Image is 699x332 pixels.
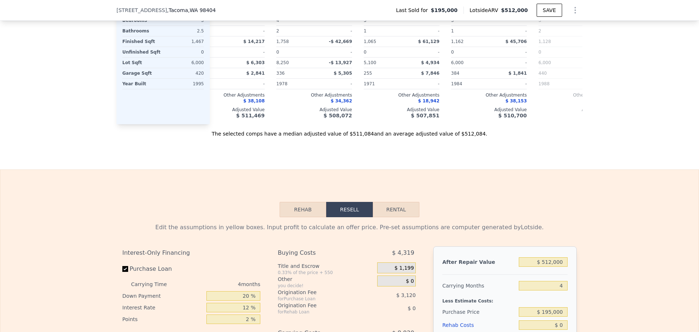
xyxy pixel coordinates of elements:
[316,79,352,89] div: -
[364,107,439,113] div: Adjusted Value
[116,7,167,14] span: [STREET_ADDRESS]
[411,113,439,118] span: $ 507,851
[442,292,568,305] div: Less Estimate Costs:
[165,58,204,68] div: 6,000
[122,79,162,89] div: Year Built
[246,60,265,65] span: $ 6,303
[421,60,439,65] span: $ 4,934
[122,302,204,313] div: Interest Rate
[243,39,265,44] span: $ 14,217
[505,39,527,44] span: $ 45,706
[538,71,547,76] span: 440
[364,71,372,76] span: 255
[403,26,439,36] div: -
[122,36,162,47] div: Finished Sqft
[131,278,178,290] div: Carrying Time
[276,71,285,76] span: 336
[228,79,265,89] div: -
[578,26,614,36] div: -
[403,47,439,57] div: -
[364,92,439,98] div: Other Adjustments
[421,71,439,76] span: $ 7,846
[490,58,527,68] div: -
[122,313,204,325] div: Points
[364,39,376,44] span: 1,065
[470,7,501,14] span: Lotside ARV
[418,98,439,103] span: $ 18,942
[538,79,575,89] div: 1988
[228,26,265,36] div: -
[451,79,487,89] div: 1984
[396,292,415,298] span: $ 3,120
[276,60,289,65] span: 8,250
[278,283,374,289] div: you decide!
[278,262,374,270] div: Title and Escrow
[278,296,359,302] div: for Purchase Loan
[276,107,352,113] div: Adjusted Value
[394,265,414,272] span: $ 1,199
[392,246,414,259] span: $ 4,319
[331,98,352,103] span: $ 34,362
[122,47,162,57] div: Unfinished Sqft
[373,202,419,217] button: Rental
[276,26,313,36] div: 2
[316,26,352,36] div: -
[451,50,454,55] span: 0
[189,92,265,98] div: Other Adjustments
[316,47,352,57] div: -
[490,79,527,89] div: -
[451,107,527,113] div: Adjusted Value
[188,7,216,13] span: , WA 98404
[122,26,162,36] div: Bathrooms
[578,79,614,89] div: -
[165,47,204,57] div: 0
[403,79,439,89] div: -
[538,39,551,44] span: 1,128
[578,58,614,68] div: -
[431,7,458,14] span: $195,000
[122,290,204,302] div: Down Payment
[278,289,359,296] div: Origination Fee
[278,309,359,315] div: for Rehab Loan
[418,39,439,44] span: $ 61,129
[122,58,162,68] div: Lot Sqft
[276,39,289,44] span: 1,758
[276,79,313,89] div: 1978
[243,98,265,103] span: $ 38,108
[329,39,352,44] span: -$ 42,669
[122,262,204,276] label: Purchase Loan
[442,319,516,332] div: Rehab Costs
[538,26,575,36] div: 2
[364,79,400,89] div: 1971
[364,60,376,65] span: 5,100
[165,26,204,36] div: 2.5
[326,202,373,217] button: Resell
[578,47,614,57] div: -
[568,3,582,17] button: Show Options
[165,68,204,78] div: 420
[538,92,614,98] div: Other Adjustments
[408,305,416,311] span: $ 0
[538,107,614,113] div: Adjusted Value
[181,278,260,290] div: 4 months
[538,60,551,65] span: 6,000
[451,92,527,98] div: Other Adjustments
[122,223,577,232] div: Edit the assumptions in yellow boxes. Input profit to calculate an offer price. Pre-set assumptio...
[278,302,359,309] div: Origination Fee
[228,47,265,57] div: -
[451,71,459,76] span: 384
[451,60,463,65] span: 6,000
[501,7,528,13] span: $512,000
[451,39,463,44] span: 1,162
[278,246,359,259] div: Buying Costs
[406,278,414,285] span: $ 0
[498,113,527,118] span: $ 510,700
[276,50,279,55] span: 0
[236,113,265,118] span: $ 511,469
[334,71,352,76] span: $ 5,305
[451,26,487,36] div: 1
[167,7,216,14] span: , Tacoma
[122,246,260,259] div: Interest-Only Financing
[276,92,352,98] div: Other Adjustments
[490,47,527,57] div: -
